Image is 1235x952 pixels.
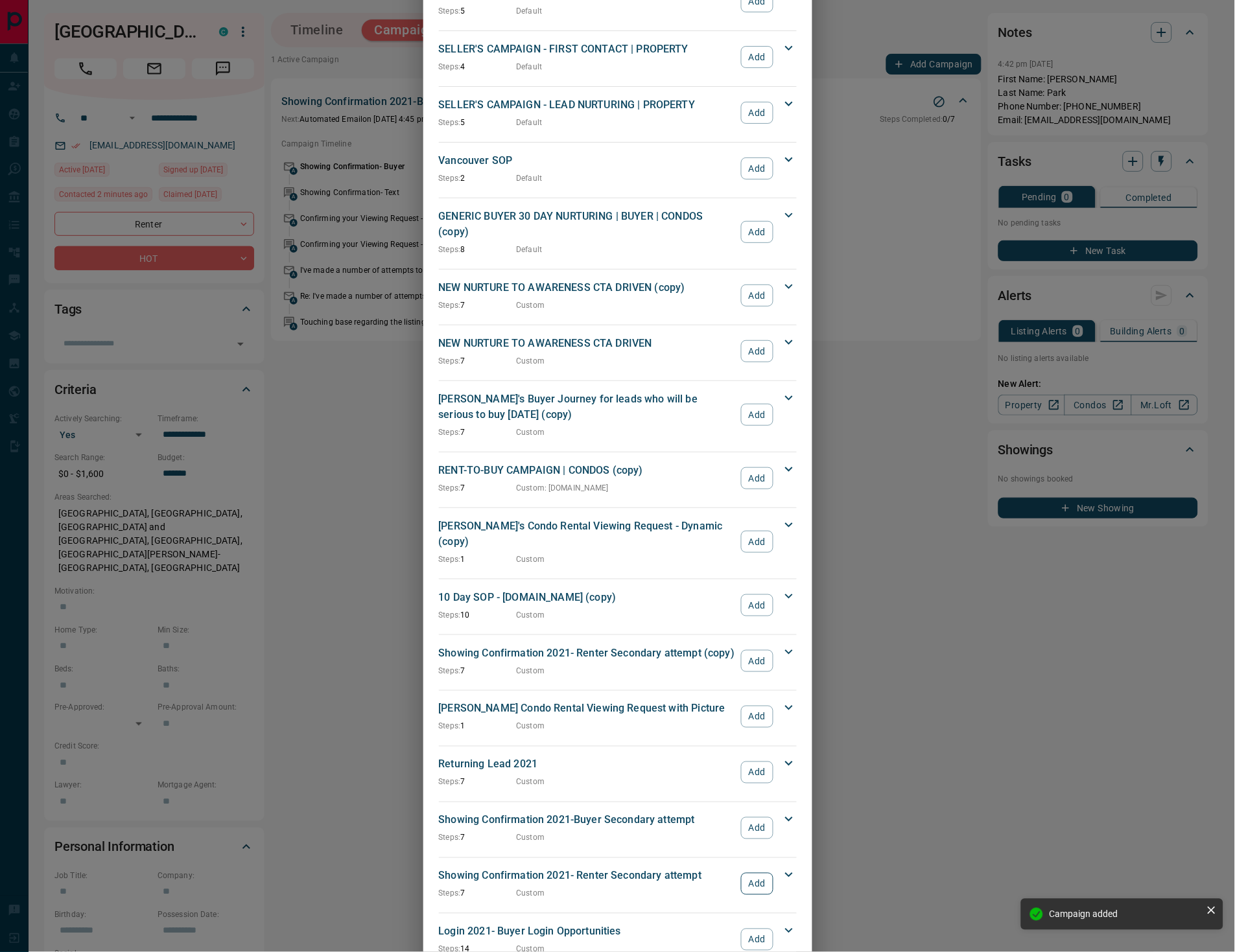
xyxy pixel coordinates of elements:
p: 1 [439,553,517,565]
span: Steps: [439,6,461,16]
button: Add [741,650,773,672]
div: SELLER'S CAMPAIGN - FIRST CONTACT | PROPERTYSteps:4DefaultAdd [439,39,797,75]
p: Default [517,117,543,128]
div: 10 Day SOP - [DOMAIN_NAME] (copy)Steps:10CustomAdd [439,587,797,623]
p: Showing Confirmation 2021- Renter Secondary attempt [439,868,735,884]
span: Steps: [439,428,461,437]
p: Custom [517,426,545,438]
span: Steps: [439,610,461,620]
div: Returning Lead 2021Steps:7CustomAdd [439,754,797,791]
button: Add [741,157,773,180]
p: SELLER'S CAMPAIGN - FIRST CONTACT | PROPERTY [439,41,735,57]
p: NEW NURTURE TO AWARENESS CTA DRIVEN (copy) [439,280,735,296]
span: Steps: [439,62,461,71]
p: 7 [439,832,517,844]
span: Steps: [439,833,461,842]
p: 7 [439,482,517,494]
p: 4 [439,61,517,73]
div: Showing Confirmation 2021- Renter Secondary attemptSteps:7CustomAdd [439,866,797,902]
p: Showing Confirmation 2021- Renter Secondary attempt (copy) [439,645,735,661]
p: Custom [517,609,545,621]
span: Steps: [439,118,461,127]
div: RENT-TO-BUY CAMPAIGN | CONDOS (copy)Steps:7Custom: [DOMAIN_NAME]Add [439,460,797,496]
button: Add [741,46,773,68]
p: [PERSON_NAME]'s Buyer Journey for leads who will be serious to buy [DATE] (copy) [439,391,735,423]
p: 7 [439,888,517,900]
div: SELLER'S CAMPAIGN - LEAD NURTURING | PROPERTYSteps:5DefaultAdd [439,95,797,131]
p: [PERSON_NAME]'s Condo Rental Viewing Request - Dynamic (copy) [439,518,735,550]
span: Steps: [439,666,461,675]
p: Custom [517,721,545,732]
p: Login 2021- Buyer Login Opportunities [439,924,735,940]
button: Add [741,404,773,426]
p: 10 [439,609,517,621]
span: Steps: [439,722,461,731]
button: Add [741,284,773,307]
p: Custom [517,665,545,677]
button: Add [741,594,773,616]
p: 10 Day SOP - [DOMAIN_NAME] (copy) [439,590,735,605]
p: Custom [517,299,545,311]
span: Steps: [439,301,461,310]
span: Steps: [439,174,461,183]
div: Vancouver SOPSteps:2DefaultAdd [439,150,797,187]
button: Add [741,467,773,489]
p: GENERIC BUYER 30 DAY NURTURING | BUYER | CONDOS (copy) [439,209,735,240]
p: Default [517,61,543,73]
div: GENERIC BUYER 30 DAY NURTURING | BUYER | CONDOS (copy)Steps:8DefaultAdd [439,206,797,258]
p: Custom [517,776,545,788]
span: Steps: [439,483,461,493]
button: Add [741,929,773,951]
div: [PERSON_NAME]'s Condo Rental Viewing Request - Dynamic (copy)Steps:1CustomAdd [439,516,797,568]
p: 7 [439,426,517,438]
div: NEW NURTURE TO AWARENESS CTA DRIVENSteps:7CustomAdd [439,333,797,369]
p: Custom [517,553,545,565]
div: [PERSON_NAME]'s Buyer Journey for leads who will be serious to buy [DATE] (copy)Steps:7CustomAdd [439,389,797,441]
button: Add [741,873,773,895]
p: 7 [439,355,517,367]
p: Returning Lead 2021 [439,757,735,772]
button: Add [741,531,773,553]
p: 7 [439,665,517,677]
div: Showing Confirmation 2021- Renter Secondary attempt (copy)Steps:7CustomAdd [439,643,797,679]
div: NEW NURTURE TO AWARENESS CTA DRIVEN (copy)Steps:7CustomAdd [439,277,797,314]
span: Steps: [439,356,461,366]
p: Custom [517,355,545,367]
p: Showing Confirmation 2021-Buyer Secondary attempt [439,813,735,828]
div: Showing Confirmation 2021-Buyer Secondary attemptSteps:7CustomAdd [439,810,797,846]
p: Custom [517,888,545,900]
p: 5 [439,5,517,17]
p: Default [517,244,543,255]
span: Steps: [439,245,461,254]
span: Steps: [439,555,461,564]
button: Add [741,706,773,728]
button: Add [741,761,773,784]
p: Default [517,172,543,184]
div: [PERSON_NAME] Condo Rental Viewing Request with PictureSteps:1CustomAdd [439,699,797,735]
p: 7 [439,299,517,311]
p: 8 [439,244,517,255]
p: 2 [439,172,517,184]
span: Steps: [439,778,461,787]
p: NEW NURTURE TO AWARENESS CTA DRIVEN [439,336,735,351]
p: SELLER'S CAMPAIGN - LEAD NURTURING | PROPERTY [439,97,735,113]
p: Custom [517,832,545,844]
p: 5 [439,117,517,128]
div: Campaign added [1050,909,1201,920]
p: 1 [439,721,517,732]
p: RENT-TO-BUY CAMPAIGN | CONDOS (copy) [439,463,735,478]
p: 7 [439,776,517,788]
button: Add [741,817,773,839]
p: Custom : [DOMAIN_NAME] [517,482,609,494]
p: Default [517,5,543,17]
span: Steps: [439,889,461,898]
button: Add [741,102,773,124]
button: Add [741,340,773,362]
p: Vancouver SOP [439,153,735,168]
button: Add [741,221,773,243]
p: [PERSON_NAME] Condo Rental Viewing Request with Picture [439,701,735,717]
